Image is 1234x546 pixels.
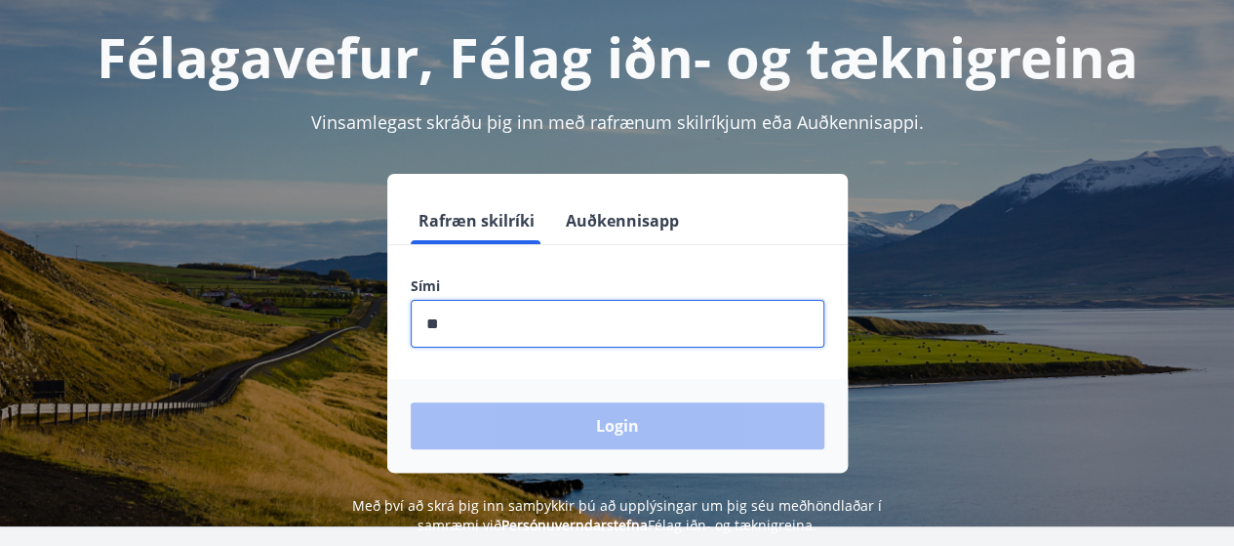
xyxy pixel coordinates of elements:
[352,496,882,534] span: Með því að skrá þig inn samþykkir þú að upplýsingar um þig séu meðhöndlaðar í samræmi við Félag i...
[23,20,1211,94] h1: Félagavefur, Félag iðn- og tæknigreina
[311,110,924,134] span: Vinsamlegast skráðu þig inn með rafrænum skilríkjum eða Auðkennisappi.
[558,197,687,244] button: Auðkennisapp
[411,197,542,244] button: Rafræn skilríki
[501,516,648,534] a: Persónuverndarstefna
[411,276,824,296] label: Sími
